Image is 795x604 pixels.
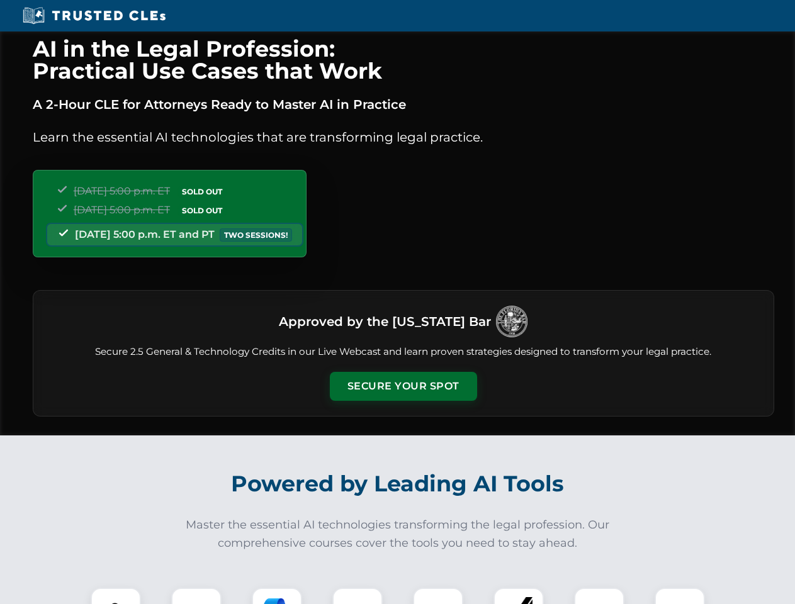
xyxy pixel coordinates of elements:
p: Secure 2.5 General & Technology Credits in our Live Webcast and learn proven strategies designed ... [48,345,758,359]
span: SOLD OUT [178,185,227,198]
span: SOLD OUT [178,204,227,217]
h3: Approved by the [US_STATE] Bar [279,310,491,333]
h2: Powered by Leading AI Tools [49,462,747,506]
p: A 2-Hour CLE for Attorneys Ready to Master AI in Practice [33,94,774,115]
img: Trusted CLEs [19,6,169,25]
span: [DATE] 5:00 p.m. ET [74,204,170,216]
p: Learn the essential AI technologies that are transforming legal practice. [33,127,774,147]
p: Master the essential AI technologies transforming the legal profession. Our comprehensive courses... [178,516,618,552]
h1: AI in the Legal Profession: Practical Use Cases that Work [33,38,774,82]
img: Logo [496,306,527,337]
span: [DATE] 5:00 p.m. ET [74,185,170,197]
button: Secure Your Spot [330,372,477,401]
